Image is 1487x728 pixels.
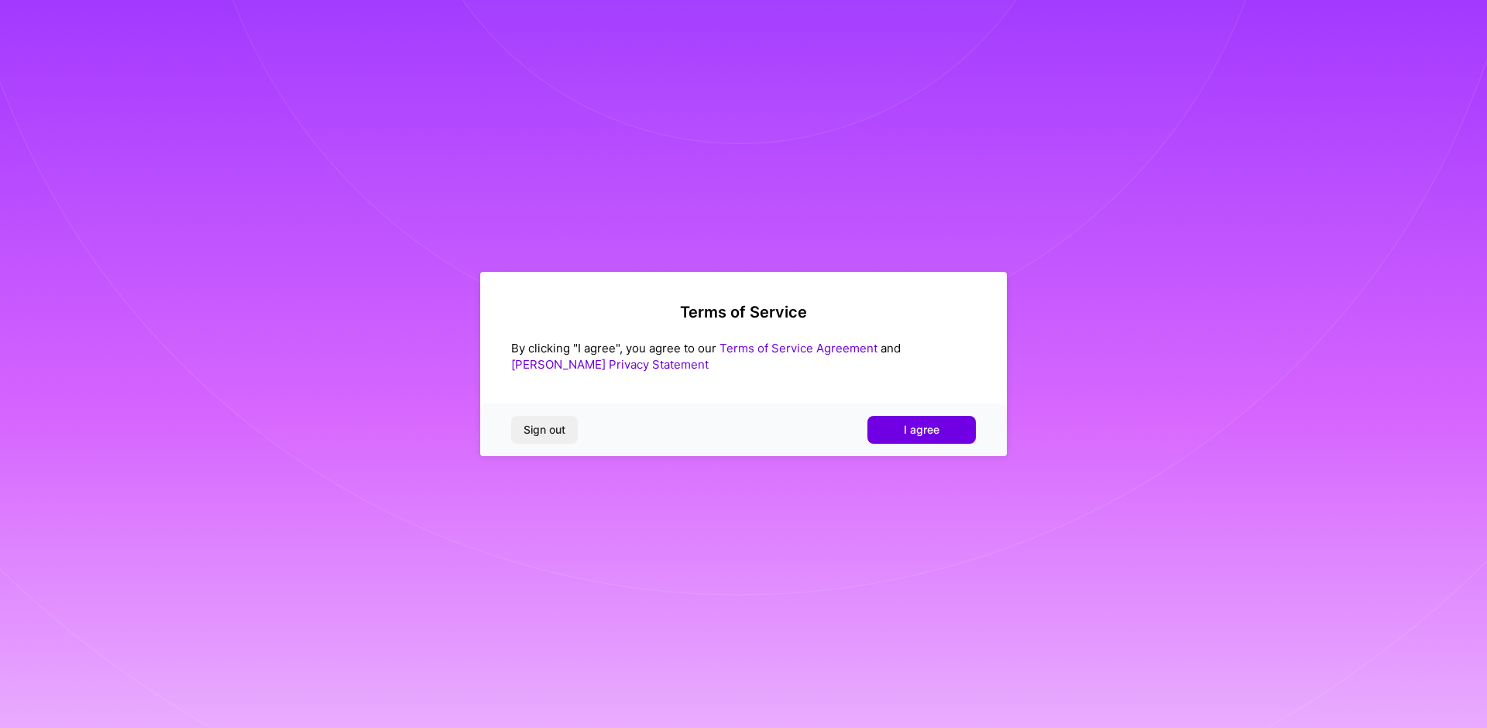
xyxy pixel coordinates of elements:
[511,340,976,373] div: By clicking "I agree", you agree to our and
[904,422,939,438] span: I agree
[867,416,976,444] button: I agree
[511,416,578,444] button: Sign out
[511,357,709,372] a: [PERSON_NAME] Privacy Statement
[511,303,976,321] h2: Terms of Service
[524,422,565,438] span: Sign out
[719,341,877,355] a: Terms of Service Agreement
